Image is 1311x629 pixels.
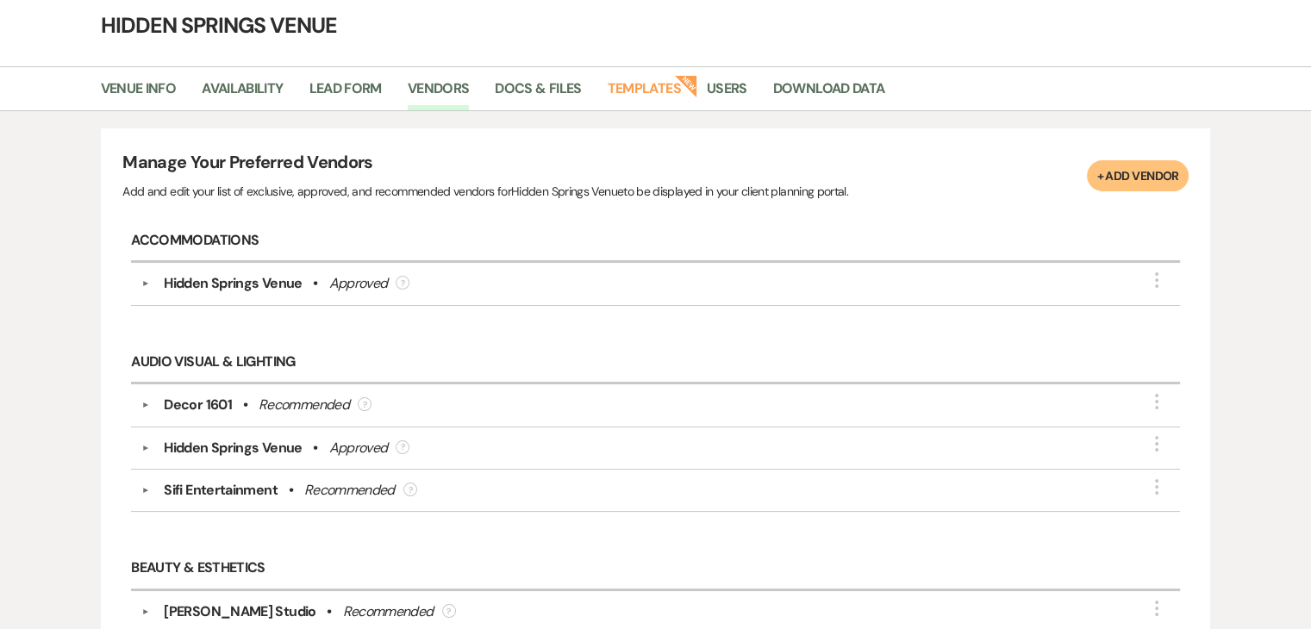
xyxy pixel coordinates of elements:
a: Vendors [408,78,470,110]
button: ▼ [135,279,156,288]
h6: Accommodations [131,221,1179,264]
b: • [289,480,293,501]
div: ? [442,604,456,618]
div: Decor 1601 [164,395,232,415]
div: Sifi Entertainment [164,480,277,501]
div: Hidden Springs Venue [164,273,302,294]
b: • [313,273,317,294]
a: Templates [608,78,681,110]
h6: Beauty & Esthetics [131,548,1179,591]
div: Recommended [343,601,434,622]
div: ? [396,276,409,290]
button: + Add Vendor [1087,160,1188,191]
b: • [327,601,331,622]
h6: Audio Visual & Lighting [131,342,1179,385]
a: Venue Info [101,78,177,110]
div: Hidden Springs Venue [164,438,302,458]
h4: Manage Your Preferred Vendors [122,150,848,181]
button: ▼ [135,486,156,495]
div: Approved [329,273,388,294]
div: Recommended [304,480,395,501]
b: • [243,395,247,415]
b: • [313,438,317,458]
p: Add and edit your list of exclusive, approved, and recommended vendors for Hidden Springs Venue t... [122,182,848,201]
a: Availability [202,78,283,110]
div: ? [396,440,409,454]
a: Download Data [773,78,885,110]
h4: Hidden Springs Venue [35,10,1277,40]
button: ▼ [135,607,156,616]
div: Approved [329,438,388,458]
div: ? [358,397,371,411]
a: Docs & Files [495,78,581,110]
button: ▼ [135,444,156,452]
div: [PERSON_NAME] Studio [164,601,315,622]
div: Recommended [259,395,349,415]
button: ▼ [135,401,156,409]
strong: New [674,73,698,97]
a: Users [707,78,747,110]
div: ? [403,483,417,496]
a: Lead Form [309,78,381,110]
